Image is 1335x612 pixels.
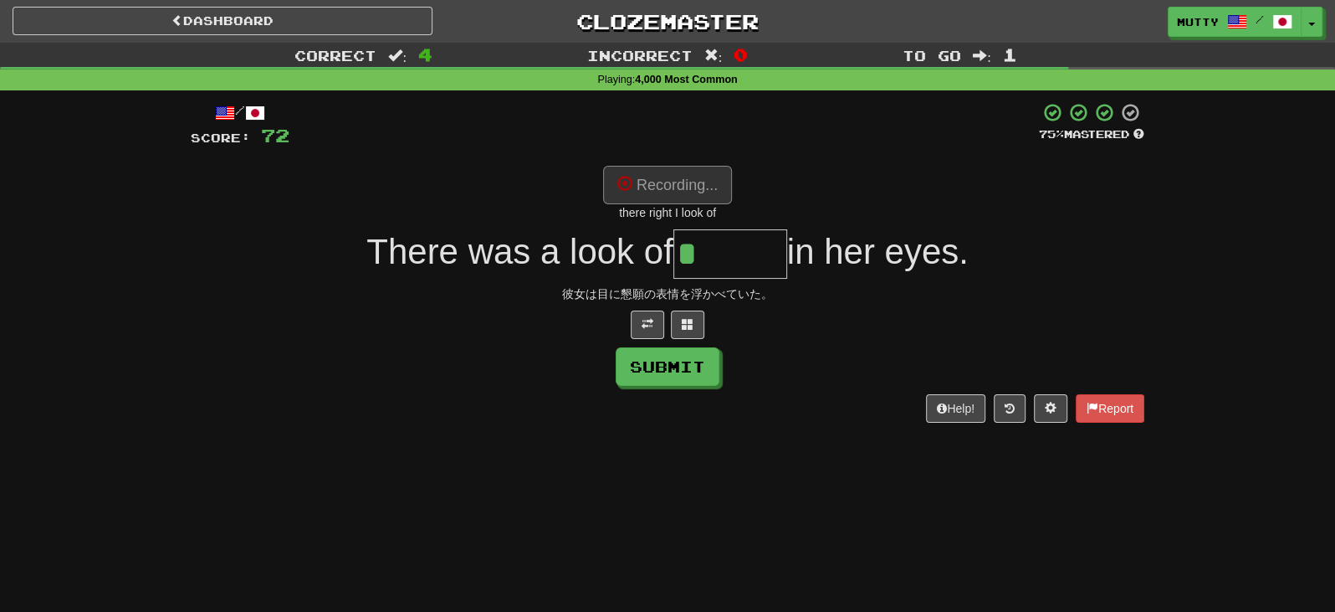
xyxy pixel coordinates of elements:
a: Clozemaster [458,7,877,36]
span: mutty [1177,14,1219,29]
span: Correct [294,47,376,64]
span: : [973,49,991,63]
span: 1 [1003,44,1017,64]
span: Score: [191,131,251,145]
button: Round history (alt+y) [994,394,1026,423]
strong: 4,000 Most Common [635,74,737,85]
span: / [1256,13,1264,25]
span: 0 [734,44,748,64]
span: There was a look of [366,232,673,271]
div: 彼女は目に懇願の表情を浮かべていた。 [191,285,1144,302]
button: Toggle translation (alt+t) [631,311,664,339]
span: To go [903,47,961,64]
div: Mastered [1039,127,1144,142]
div: / [191,102,289,123]
a: Dashboard [13,7,432,35]
button: Help! [926,394,985,423]
span: Incorrect [587,47,693,64]
span: : [388,49,407,63]
button: Switch sentence to multiple choice alt+p [671,311,704,339]
button: Recording... [603,166,732,204]
button: Submit [616,347,719,386]
span: : [704,49,723,63]
span: 75 % [1039,127,1064,141]
button: Report [1076,394,1144,423]
div: there right I look of [191,204,1144,221]
span: 72 [261,125,289,146]
span: 4 [418,44,432,64]
span: in her eyes. [787,232,969,271]
a: mutty / [1168,7,1302,37]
